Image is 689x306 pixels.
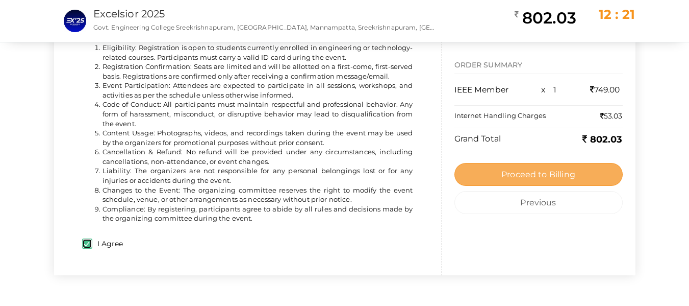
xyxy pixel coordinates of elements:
span: x 1 [541,84,557,94]
li: Eligibility: Registration is open to students currently enrolled in engineering or technology-rel... [103,43,413,62]
button: Proceed to Billing [454,163,623,186]
span: 749.00 [590,84,620,94]
button: Previous [454,191,623,214]
li: Cancellation & Refund: No refund will be provided under any circumstances, including cancellation... [103,147,413,166]
label: Internet Handling Charges [454,110,546,120]
label: I Agree [92,239,123,250]
img: IIZWXVCU_small.png [64,10,86,32]
span: ORDER SUMMARY [454,60,523,69]
p: Govt. Engineering College Sreekrishnapuram, [GEOGRAPHIC_DATA], Mannampatta, Sreekrishnapuram, [GE... [93,23,438,32]
label: 53.03 [600,110,623,121]
li: Registration Confirmation: Seats are limited and will be allotted on a first-come, first-served b... [103,62,413,81]
li: Content Usage: Photographs, videos, and recordings taken during the event may be used by the orga... [103,128,413,147]
li: Code of Conduct: All participants must maintain respectful and professional behavior. Any form of... [103,100,413,128]
span: Proceed to Billing [501,170,575,179]
li: Changes to the Event: The organizing committee reserves the right to modify the event schedule, v... [103,185,413,204]
b: 802.03 [582,134,622,145]
li: Liability: The organizers are not responsible for any personal belongings lost or for any injurie... [103,166,413,185]
li: Event Participation: Attendees are expected to participate in all sessions, workshops, and activi... [103,81,413,100]
span: IEEE Member [454,84,509,94]
h2: 802.03 [515,8,576,28]
li: Compliance: By registering, participants agree to abide by all rules and decisions made by the or... [103,204,413,223]
label: Grand Total [454,133,501,145]
a: Excelsior 2025 [93,8,165,20]
span: 12 : 21 [599,7,635,22]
